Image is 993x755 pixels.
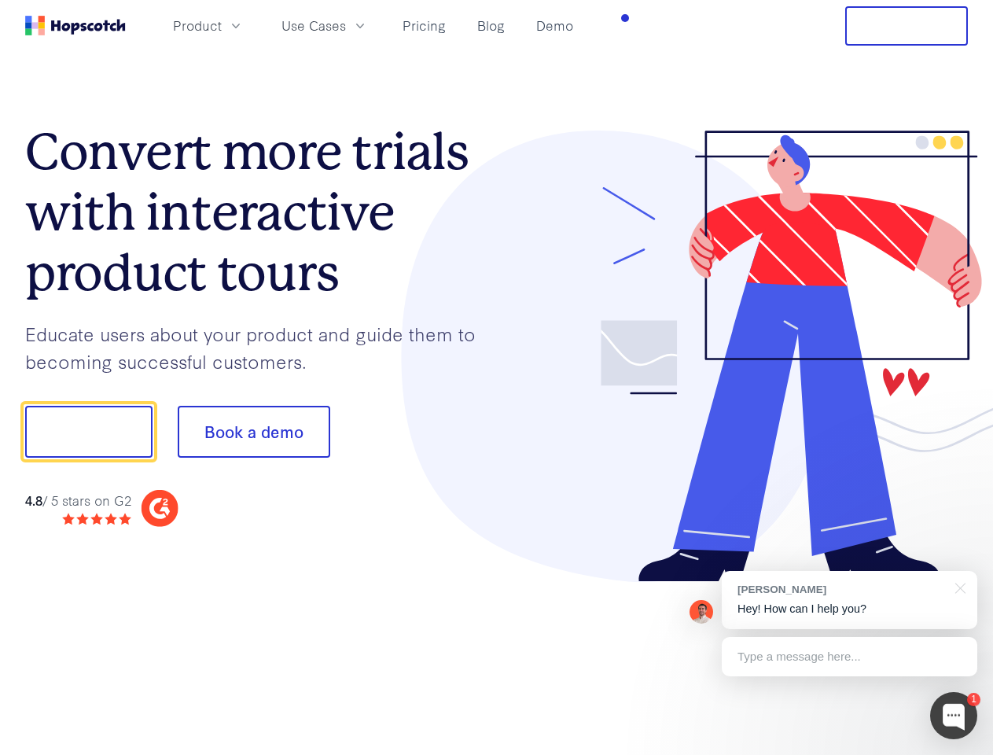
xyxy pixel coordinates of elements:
a: Home [25,16,126,35]
img: Mark Spera [690,600,713,624]
div: [PERSON_NAME] [737,582,946,597]
div: 1 [967,693,980,706]
button: Product [164,13,253,39]
button: Free Trial [845,6,968,46]
span: Use Cases [281,16,346,35]
a: Demo [530,13,579,39]
a: Blog [471,13,511,39]
button: Book a demo [178,406,330,458]
p: Educate users about your product and guide them to becoming successful customers. [25,320,497,374]
h1: Convert more trials with interactive product tours [25,122,497,303]
p: Hey! How can I help you? [737,601,962,617]
button: Show me! [25,406,153,458]
div: / 5 stars on G2 [25,491,131,510]
button: Use Cases [272,13,377,39]
strong: 4.8 [25,491,42,509]
a: Pricing [396,13,452,39]
span: Product [173,16,222,35]
div: Type a message here... [722,637,977,676]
